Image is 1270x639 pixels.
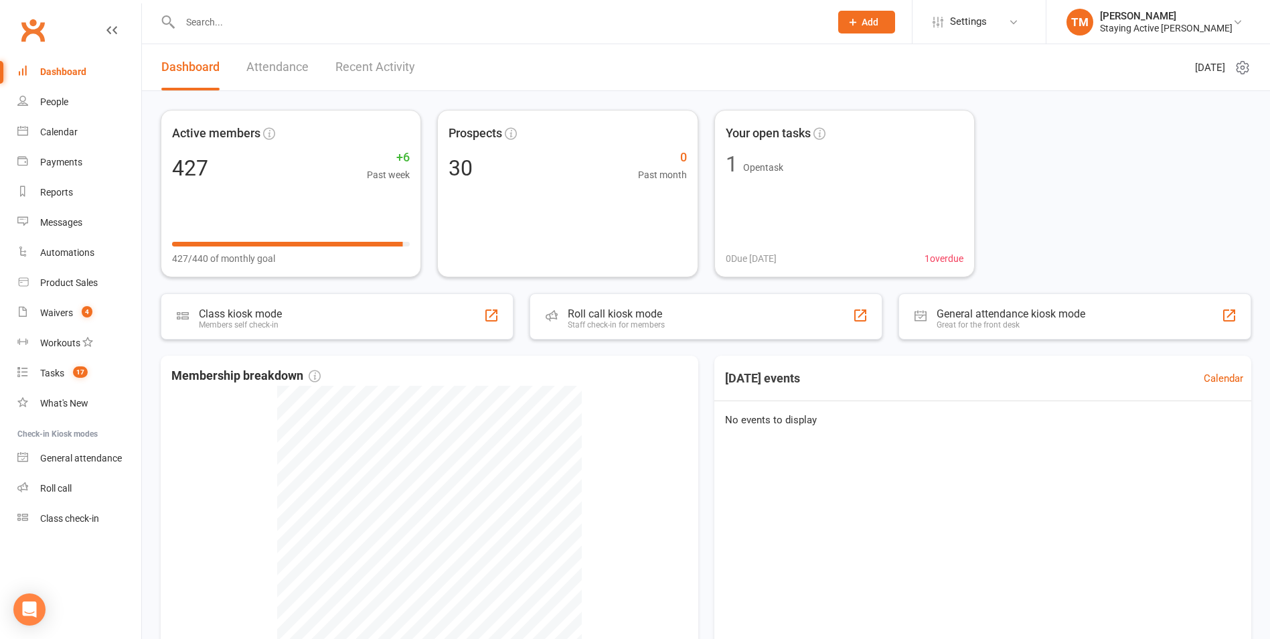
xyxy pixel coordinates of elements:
span: Prospects [449,124,502,143]
a: General attendance kiosk mode [17,443,141,474]
div: Roll call [40,483,72,494]
span: 17 [73,366,88,378]
div: [PERSON_NAME] [1100,10,1233,22]
div: Payments [40,157,82,167]
a: Clubworx [16,13,50,47]
a: Product Sales [17,268,141,298]
a: Recent Activity [335,44,415,90]
div: Roll call kiosk mode [568,307,665,320]
a: Workouts [17,328,141,358]
div: Staff check-in for members [568,320,665,330]
span: 1 overdue [925,251,963,266]
div: Product Sales [40,277,98,288]
div: 30 [449,157,473,179]
div: General attendance kiosk mode [937,307,1085,320]
span: Your open tasks [726,124,811,143]
a: Calendar [17,117,141,147]
span: +6 [367,148,410,167]
div: Dashboard [40,66,86,77]
span: 427/440 of monthly goal [172,251,275,266]
div: Waivers [40,307,73,318]
div: Staying Active [PERSON_NAME] [1100,22,1233,34]
a: Reports [17,177,141,208]
span: Add [862,17,878,27]
button: Add [838,11,895,33]
a: Payments [17,147,141,177]
span: Past week [367,167,410,182]
a: People [17,87,141,117]
div: Automations [40,247,94,258]
div: TM [1066,9,1093,35]
span: 0 Due [DATE] [726,251,777,266]
div: General attendance [40,453,122,464]
div: Messages [40,217,82,228]
span: Open task [743,162,783,173]
span: Past month [638,167,687,182]
div: Open Intercom Messenger [13,593,46,626]
div: Tasks [40,368,64,378]
a: Messages [17,208,141,238]
div: 1 [726,153,738,175]
a: Roll call [17,474,141,504]
h3: [DATE] events [714,366,811,390]
a: Attendance [246,44,309,90]
a: What's New [17,388,141,419]
span: Active members [172,124,260,143]
div: Class kiosk mode [199,307,282,320]
div: Workouts [40,338,80,348]
div: No events to display [709,401,1257,439]
a: Class kiosk mode [17,504,141,534]
span: Settings [950,7,987,37]
div: Calendar [40,127,78,137]
div: People [40,96,68,107]
span: 4 [82,306,92,317]
a: Waivers 4 [17,298,141,328]
a: Dashboard [17,57,141,87]
div: Great for the front desk [937,320,1085,330]
div: Reports [40,187,73,198]
input: Search... [176,13,821,31]
div: 427 [172,157,208,179]
div: Members self check-in [199,320,282,330]
span: Membership breakdown [171,366,321,386]
a: Automations [17,238,141,268]
div: What's New [40,398,88,409]
div: Class check-in [40,513,99,524]
a: Calendar [1204,370,1243,386]
span: 0 [638,148,687,167]
a: Dashboard [161,44,220,90]
a: Tasks 17 [17,358,141,388]
span: [DATE] [1195,60,1225,76]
